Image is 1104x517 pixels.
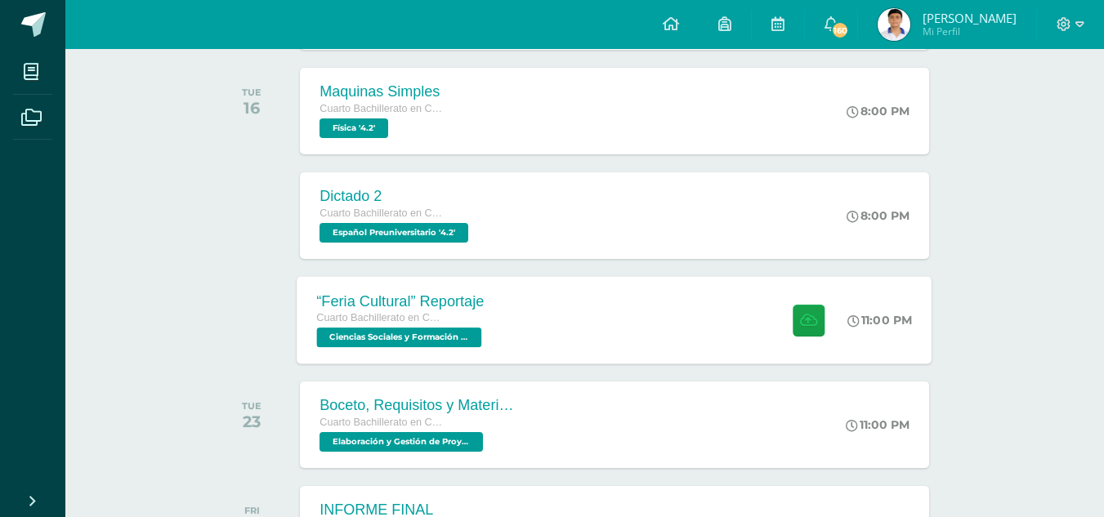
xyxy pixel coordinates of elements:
[243,505,261,516] div: FRI
[878,8,910,41] img: 80dea9b87e4a325e00fce5d54c872624.png
[923,10,1017,26] span: [PERSON_NAME]
[831,21,849,39] span: 160
[320,432,483,452] span: Elaboración y Gestión de Proyectos '4.2'
[320,188,472,205] div: Dictado 2
[847,208,910,223] div: 8:00 PM
[847,104,910,118] div: 8:00 PM
[923,25,1017,38] span: Mi Perfil
[242,412,261,431] div: 23
[320,417,442,428] span: Cuarto Bachillerato en Ciencias y Letras
[320,83,442,100] div: Maquinas Simples
[242,400,261,412] div: TUE
[320,397,516,414] div: Boceto, Requisitos y Materiales
[320,118,388,138] span: Física '4.2'
[848,313,913,328] div: 11:00 PM
[317,328,482,347] span: Ciencias Sociales y Formación Ciudadana 4 '4.2'
[846,417,910,432] div: 11:00 PM
[320,207,442,219] span: Cuarto Bachillerato en Ciencias y Letras
[242,87,261,98] div: TUE
[317,292,486,310] div: “Feria Cultural” Reportaje
[242,98,261,118] div: 16
[320,223,468,243] span: Español Preuniversitario '4.2'
[320,103,442,114] span: Cuarto Bachillerato en Ciencias y Letras
[317,312,441,323] span: Cuarto Bachillerato en Ciencias y Letras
